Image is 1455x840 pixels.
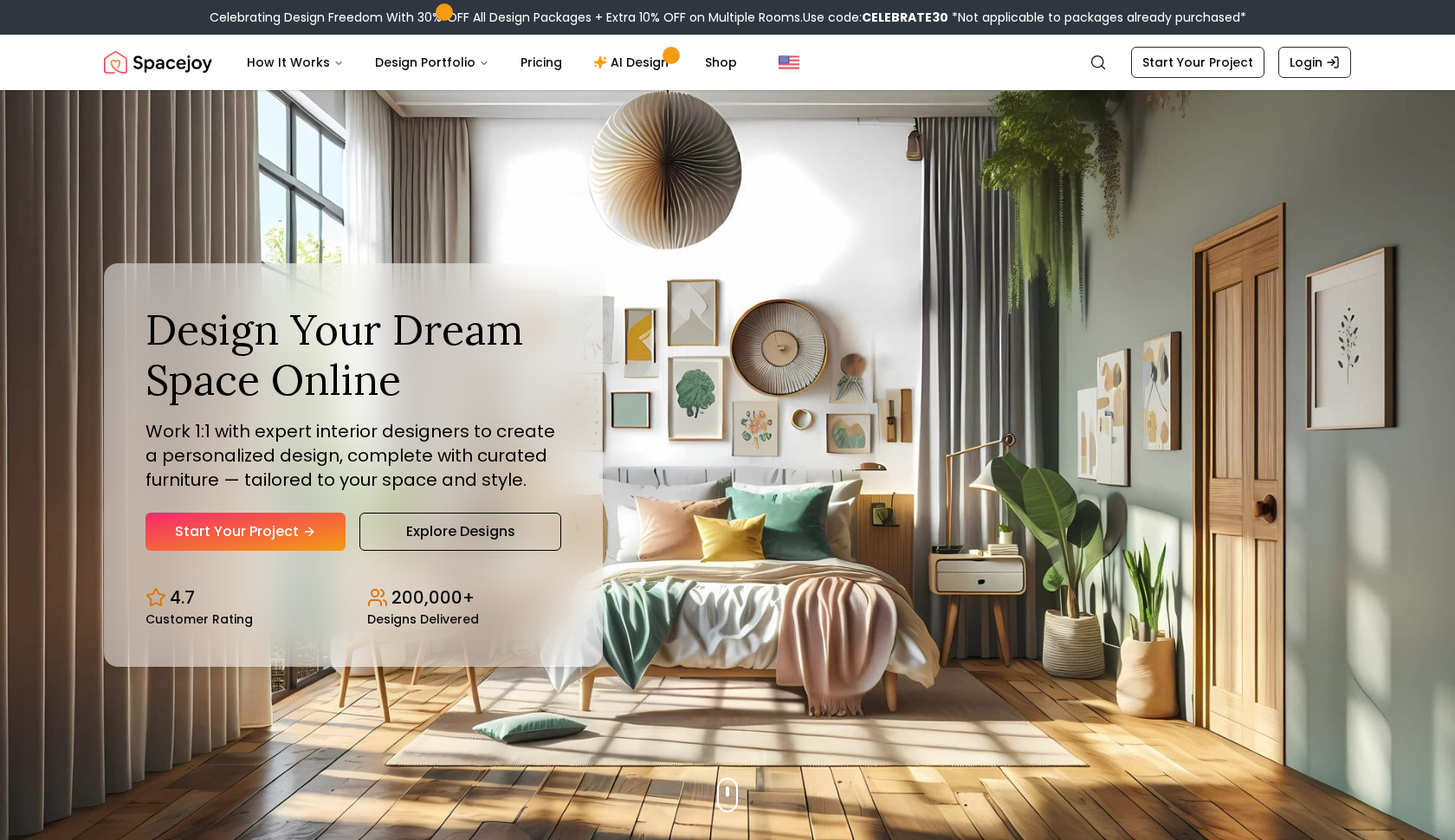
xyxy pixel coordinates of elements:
[170,585,195,610] p: 4.7
[1131,47,1264,78] a: Start Your Project
[803,9,948,26] span: Use code:
[104,45,212,80] a: Spacejoy
[579,45,688,80] a: AI Design
[779,52,799,73] img: United States
[233,45,751,80] nav: Main
[391,585,475,610] p: 200,000+
[1278,47,1351,78] a: Login
[145,613,253,625] small: Customer Rating
[367,613,479,625] small: Designs Delivered
[948,9,1246,26] span: *Not applicable to packages already purchased*
[145,513,346,551] a: Start Your Project
[359,513,561,551] a: Explore Designs
[104,35,1351,90] nav: Global
[361,45,503,80] button: Design Portfolio
[233,45,358,80] button: How It Works
[210,9,1246,26] div: Celebrating Design Freedom With 30% OFF All Design Packages + Extra 10% OFF on Multiple Rooms.
[145,305,561,404] h1: Design Your Dream Space Online
[145,419,561,492] p: Work 1:1 with expert interior designers to create a personalized design, complete with curated fu...
[507,45,576,80] a: Pricing
[691,45,751,80] a: Shop
[145,572,561,625] div: Design stats
[862,9,948,26] b: CELEBRATE30
[104,45,212,80] img: Spacejoy Logo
